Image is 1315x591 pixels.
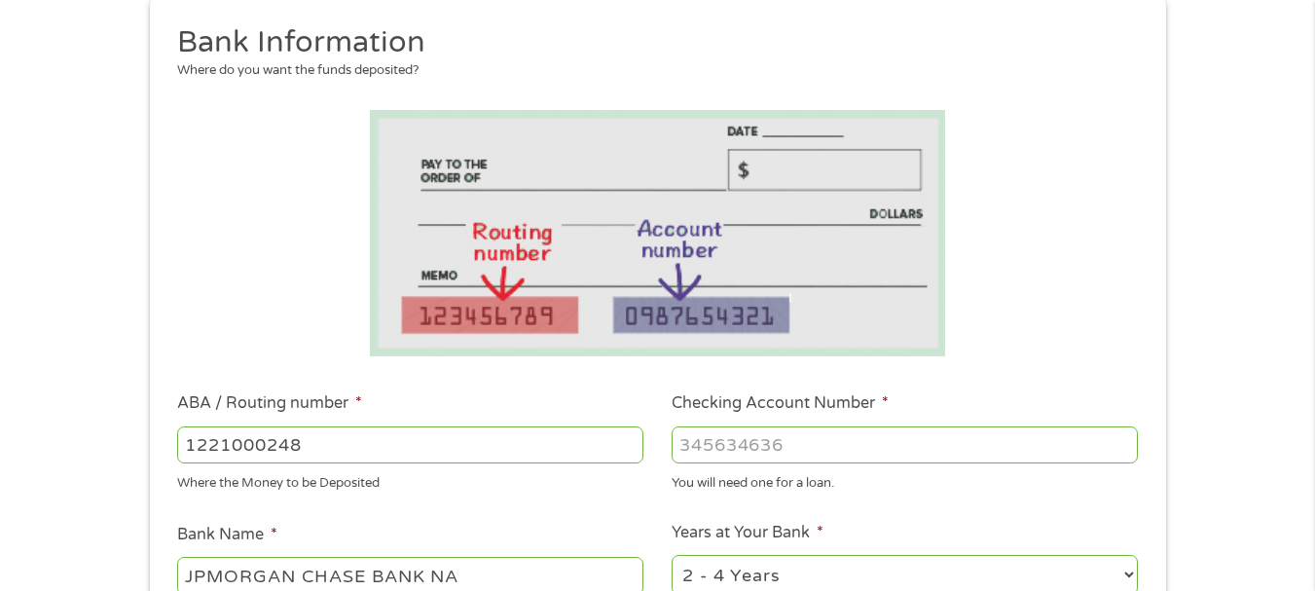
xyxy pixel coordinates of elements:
[177,61,1123,81] div: Where do you want the funds deposited?
[177,23,1123,62] h2: Bank Information
[177,525,277,545] label: Bank Name
[177,467,643,494] div: Where the Money to be Deposited
[672,523,823,543] label: Years at Your Bank
[672,426,1138,463] input: 345634636
[177,426,643,463] input: 263177916
[672,467,1138,494] div: You will need one for a loan.
[370,110,946,356] img: Routing number location
[177,393,362,414] label: ABA / Routing number
[672,393,889,414] label: Checking Account Number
